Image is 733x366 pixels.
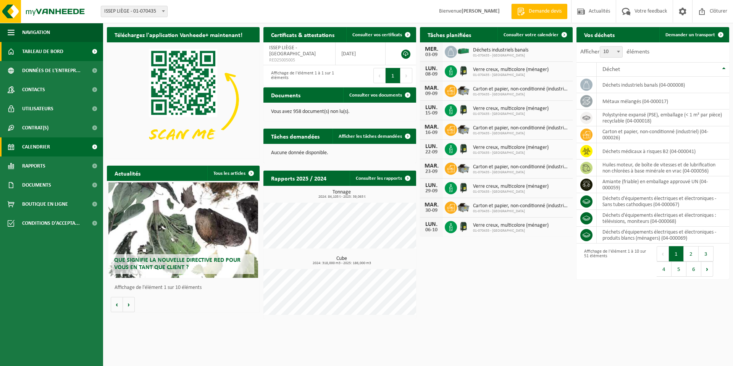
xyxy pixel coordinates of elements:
[424,105,439,111] div: LUN.
[267,261,416,265] span: 2024: 318,000 m3 - 2025: 186,000 m3
[386,68,400,83] button: 1
[207,166,259,181] a: Tous les articles
[602,66,620,73] span: Déchet
[424,124,439,130] div: MAR.
[473,92,569,97] span: 01-070435 - [GEOGRAPHIC_DATA]
[424,189,439,194] div: 29-09
[576,27,622,42] h2: Vos déchets
[597,77,729,93] td: déchets industriels banals (04-000008)
[457,200,470,213] img: WB-5000-GAL-GY-01
[263,129,327,143] h2: Tâches demandées
[457,64,470,77] img: CR-HR-1C-1000-PES-01
[111,297,123,312] button: Vorige
[657,246,669,261] button: Previous
[424,227,439,233] div: 06-10
[457,45,470,58] img: HK-XZ-20-GN-00
[597,110,729,126] td: polystyrène expansé (PSE), emballage (< 1 m² par pièce) recyclable (04-000018)
[473,209,569,214] span: 01-070435 - [GEOGRAPHIC_DATA]
[701,261,713,277] button: Next
[457,84,470,97] img: WB-5000-GAL-GY-01
[424,208,439,213] div: 30-09
[339,134,402,139] span: Afficher les tâches demandées
[473,151,549,155] span: 01-070435 - [GEOGRAPHIC_DATA]
[511,4,567,19] a: Demande devis
[350,171,415,186] a: Consulter les rapports
[424,111,439,116] div: 15-09
[473,47,528,53] span: Déchets industriels banals
[597,143,729,160] td: déchets médicaux à risques B2 (04-000041)
[473,184,549,190] span: Verre creux, multicolore (ménager)
[473,131,569,136] span: 01-070435 - [GEOGRAPHIC_DATA]
[665,32,715,37] span: Demander un transport
[424,163,439,169] div: MAR.
[22,214,80,233] span: Conditions d'accepta...
[22,42,63,61] span: Tableau de bord
[473,170,569,175] span: 01-070435 - [GEOGRAPHIC_DATA]
[473,125,569,131] span: Carton et papier, non-conditionné (industriel)
[473,164,569,170] span: Carton et papier, non-conditionné (industriel)
[22,137,50,156] span: Calendrier
[527,8,563,15] span: Demande devis
[597,160,729,176] td: huiles moteur, de boîte de vitesses et de lubrification non chlorées à base minérale en vrac (04-...
[457,220,470,233] img: CR-HR-1C-1000-PES-01
[424,91,439,97] div: 09-09
[22,80,45,99] span: Contacts
[22,156,45,176] span: Rapports
[424,143,439,150] div: LUN.
[597,227,729,243] td: déchets d'équipements électriques et électroniques - produits blancs (ménagers) (04-000069)
[473,203,569,209] span: Carton et papier, non-conditionné (industriel)
[462,8,500,14] strong: [PERSON_NAME]
[600,46,623,58] span: 10
[424,85,439,91] div: MAR.
[473,223,549,229] span: Verre creux, multicolore (ménager)
[107,166,148,181] h2: Actualités
[22,118,48,137] span: Contrat(s)
[424,66,439,72] div: LUN.
[473,145,549,151] span: Verre creux, multicolore (ménager)
[597,210,729,227] td: déchets d'équipements électriques et électroniques : télévisions, moniteurs (04-000068)
[22,61,81,80] span: Données de l'entrepr...
[424,150,439,155] div: 22-09
[424,169,439,174] div: 23-09
[333,129,415,144] a: Afficher les tâches demandées
[352,32,402,37] span: Consulter vos certificats
[457,181,470,194] img: CR-HR-1C-1000-PES-01
[108,182,258,278] a: Que signifie la nouvelle directive RED pour vous en tant que client ?
[669,246,684,261] button: 1
[504,32,559,37] span: Consulter votre calendrier
[424,72,439,77] div: 08-09
[400,68,412,83] button: Next
[657,261,672,277] button: 4
[424,202,439,208] div: MAR.
[373,68,386,83] button: Previous
[22,23,50,42] span: Navigation
[336,42,386,65] td: [DATE]
[473,190,549,194] span: 01-070435 - [GEOGRAPHIC_DATA]
[101,6,167,17] span: ISSEP LIÈGE - 01-070435
[424,130,439,135] div: 16-09
[457,142,470,155] img: CR-HR-1C-1000-PES-01
[267,190,416,199] h3: Tonnage
[420,27,479,42] h2: Tâches planifiées
[473,86,569,92] span: Carton et papier, non-conditionné (industriel)
[267,256,416,265] h3: Cube
[263,27,342,42] h2: Certificats & attestations
[424,182,439,189] div: LUN.
[580,245,649,277] div: Affichage de l'élément 1 à 10 sur 51 éléments
[22,195,68,214] span: Boutique en ligne
[457,123,470,135] img: WB-5000-GAL-GY-01
[424,221,439,227] div: LUN.
[473,112,549,116] span: 01-070435 - [GEOGRAPHIC_DATA]
[457,103,470,116] img: CR-HR-1C-1000-PES-01
[22,99,53,118] span: Utilisateurs
[107,27,250,42] h2: Téléchargez l'application Vanheede+ maintenant!
[672,261,686,277] button: 5
[597,126,729,143] td: carton et papier, non-conditionné (industriel) (04-000026)
[457,161,470,174] img: WB-5000-GAL-GY-01
[263,87,308,102] h2: Documents
[686,261,701,277] button: 6
[123,297,135,312] button: Volgende
[684,246,699,261] button: 2
[271,109,408,114] p: Vous avez 958 document(s) non lu(s).
[473,229,549,233] span: 01-070435 - [GEOGRAPHIC_DATA]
